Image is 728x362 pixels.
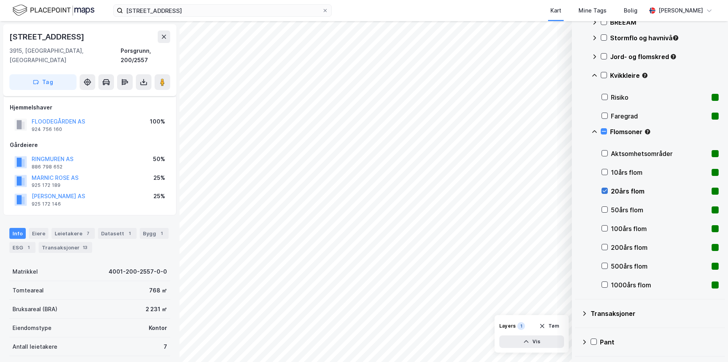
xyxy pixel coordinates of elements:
[689,324,728,362] iframe: Chat Widget
[610,71,719,80] div: Kvikkleire
[600,337,719,347] div: Pant
[672,34,679,41] div: Tooltip anchor
[611,262,708,271] div: 500års flom
[32,182,61,188] div: 925 172 189
[610,18,719,27] div: BREEAM
[153,173,165,183] div: 25%
[32,201,61,207] div: 925 172 146
[123,5,322,16] input: Søk på adresse, matrikkel, gårdeiere, leietakere eller personer
[591,309,719,318] div: Transaksjoner
[611,93,708,102] div: Risiko
[153,154,165,164] div: 50%
[9,242,36,253] div: ESG
[39,242,92,253] div: Transaksjoner
[644,128,651,135] div: Tooltip anchor
[146,305,167,314] div: 2 231 ㎡
[12,267,38,276] div: Matrikkel
[578,6,607,15] div: Mine Tags
[611,149,708,158] div: Aktsomhetsområder
[12,342,57,351] div: Antall leietakere
[611,224,708,233] div: 100års flom
[499,323,516,329] div: Layers
[29,228,48,239] div: Eiere
[12,305,57,314] div: Bruksareal (BRA)
[610,33,719,43] div: Stormflo og havnivå
[670,53,677,60] div: Tooltip anchor
[52,228,95,239] div: Leietakere
[153,192,165,201] div: 25%
[9,74,77,90] button: Tag
[149,286,167,295] div: 768 ㎡
[611,111,708,121] div: Faregrad
[158,229,166,237] div: 1
[9,30,86,43] div: [STREET_ADDRESS]
[109,267,167,276] div: 4001-200-2557-0-0
[499,335,564,348] button: Vis
[550,6,561,15] div: Kart
[10,140,170,150] div: Gårdeiere
[610,52,719,61] div: Jord- og flomskred
[126,229,133,237] div: 1
[517,322,525,330] div: 1
[689,324,728,362] div: Kontrollprogram for chat
[611,243,708,252] div: 200års flom
[611,186,708,196] div: 20års flom
[624,6,637,15] div: Bolig
[9,228,26,239] div: Info
[98,228,137,239] div: Datasett
[611,168,708,177] div: 10års flom
[659,6,703,15] div: [PERSON_NAME]
[610,127,719,136] div: Flomsoner
[140,228,169,239] div: Bygg
[12,4,94,17] img: logo.f888ab2527a4732fd821a326f86c7f29.svg
[641,72,648,79] div: Tooltip anchor
[149,323,167,333] div: Kontor
[32,126,62,133] div: 924 756 160
[611,205,708,215] div: 50års flom
[84,229,92,237] div: 7
[12,323,52,333] div: Eiendomstype
[81,244,89,251] div: 13
[150,117,165,126] div: 100%
[25,244,32,251] div: 1
[534,320,564,332] button: Tøm
[12,286,44,295] div: Tomteareal
[164,342,167,351] div: 7
[10,103,170,112] div: Hjemmelshaver
[611,280,708,290] div: 1000års flom
[32,164,62,170] div: 886 798 652
[9,46,121,65] div: 3915, [GEOGRAPHIC_DATA], [GEOGRAPHIC_DATA]
[121,46,170,65] div: Porsgrunn, 200/2557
